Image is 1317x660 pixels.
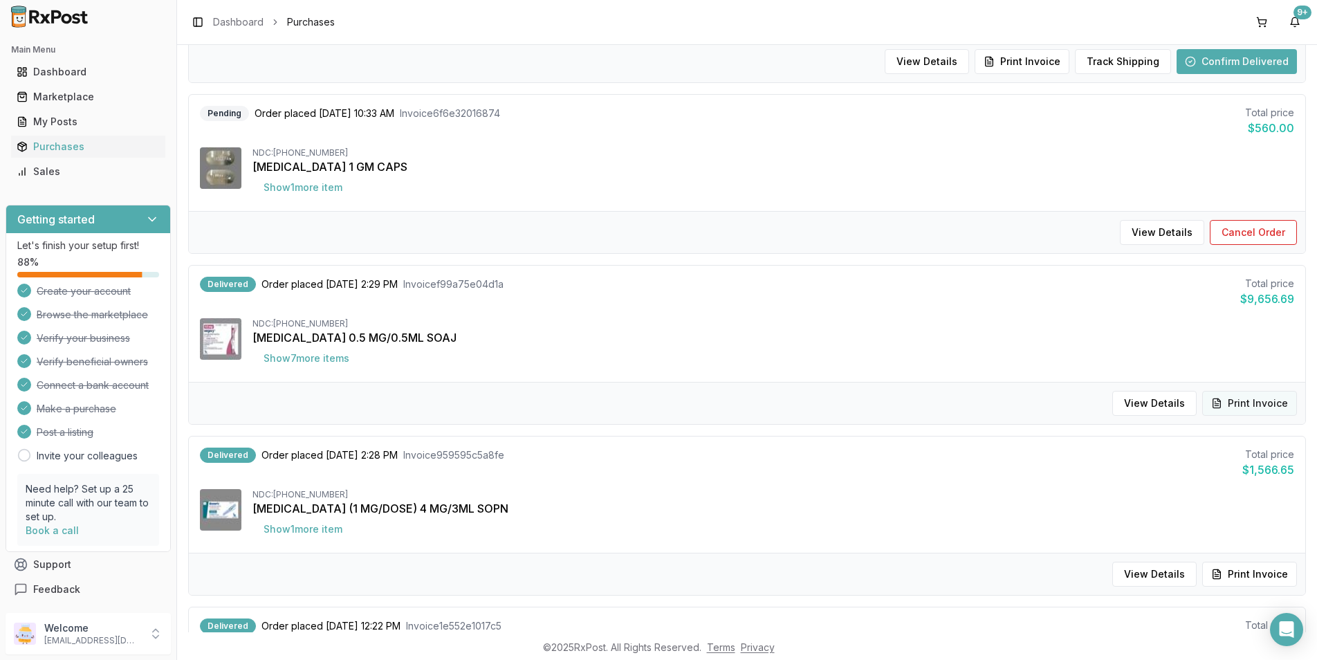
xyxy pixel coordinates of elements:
[403,277,504,291] span: Invoice f99a75e04d1a
[200,106,249,121] div: Pending
[200,489,241,531] img: Ozempic (1 MG/DOSE) 4 MG/3ML SOPN
[1245,120,1294,136] div: $560.00
[213,15,264,29] a: Dashboard
[11,109,165,134] a: My Posts
[252,158,1294,175] div: [MEDICAL_DATA] 1 GM CAPS
[37,284,131,298] span: Create your account
[1120,220,1204,245] button: View Details
[1240,277,1294,291] div: Total price
[6,552,171,577] button: Support
[6,136,171,158] button: Purchases
[1293,6,1311,19] div: 9+
[885,49,969,74] button: View Details
[252,175,353,200] button: Show1more item
[11,159,165,184] a: Sales
[6,61,171,83] button: Dashboard
[1245,618,1294,632] div: Total price
[252,318,1294,329] div: NDC: [PHONE_NUMBER]
[1112,562,1197,587] button: View Details
[1242,461,1294,478] div: $1,566.65
[1245,106,1294,120] div: Total price
[11,44,165,55] h2: Main Menu
[6,577,171,602] button: Feedback
[26,482,151,524] p: Need help? Set up a 25 minute call with our team to set up.
[261,619,400,633] span: Order placed [DATE] 12:22 PM
[17,239,159,253] p: Let's finish your setup first!
[255,107,394,120] span: Order placed [DATE] 10:33 AM
[741,641,775,653] a: Privacy
[6,111,171,133] button: My Posts
[252,517,353,542] button: Show1more item
[975,49,1069,74] button: Print Invoice
[252,346,360,371] button: Show7more items
[1202,391,1297,416] button: Print Invoice
[37,402,116,416] span: Make a purchase
[11,134,165,159] a: Purchases
[11,84,165,109] a: Marketplace
[17,165,160,178] div: Sales
[200,448,256,463] div: Delivered
[17,115,160,129] div: My Posts
[33,583,80,596] span: Feedback
[11,59,165,84] a: Dashboard
[6,161,171,183] button: Sales
[1075,49,1171,74] button: Track Shipping
[403,448,504,462] span: Invoice 959595c5a8fe
[37,449,138,463] a: Invite your colleagues
[200,147,241,189] img: Vascepa 1 GM CAPS
[1210,220,1297,245] button: Cancel Order
[44,635,140,646] p: [EMAIL_ADDRESS][DOMAIN_NAME]
[17,211,95,228] h3: Getting started
[400,107,500,120] span: Invoice 6f6e32016874
[406,619,501,633] span: Invoice 1e552e1017c5
[26,524,79,536] a: Book a call
[37,425,93,439] span: Post a listing
[261,277,398,291] span: Order placed [DATE] 2:29 PM
[252,489,1294,500] div: NDC: [PHONE_NUMBER]
[287,15,335,29] span: Purchases
[44,621,140,635] p: Welcome
[200,618,256,634] div: Delivered
[1284,11,1306,33] button: 9+
[1270,613,1303,646] div: Open Intercom Messenger
[17,255,39,269] span: 88 %
[1240,291,1294,307] div: $9,656.69
[252,500,1294,517] div: [MEDICAL_DATA] (1 MG/DOSE) 4 MG/3ML SOPN
[14,623,36,645] img: User avatar
[17,90,160,104] div: Marketplace
[707,641,735,653] a: Terms
[1202,562,1297,587] button: Print Invoice
[17,65,160,79] div: Dashboard
[1112,391,1197,416] button: View Details
[6,6,94,28] img: RxPost Logo
[6,86,171,108] button: Marketplace
[252,329,1294,346] div: [MEDICAL_DATA] 0.5 MG/0.5ML SOAJ
[1177,49,1297,74] button: Confirm Delivered
[252,147,1294,158] div: NDC: [PHONE_NUMBER]
[1242,448,1294,461] div: Total price
[17,140,160,154] div: Purchases
[200,277,256,292] div: Delivered
[261,448,398,462] span: Order placed [DATE] 2:28 PM
[37,331,130,345] span: Verify your business
[213,15,335,29] nav: breadcrumb
[37,355,148,369] span: Verify beneficial owners
[200,318,241,360] img: Wegovy 0.5 MG/0.5ML SOAJ
[37,308,148,322] span: Browse the marketplace
[37,378,149,392] span: Connect a bank account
